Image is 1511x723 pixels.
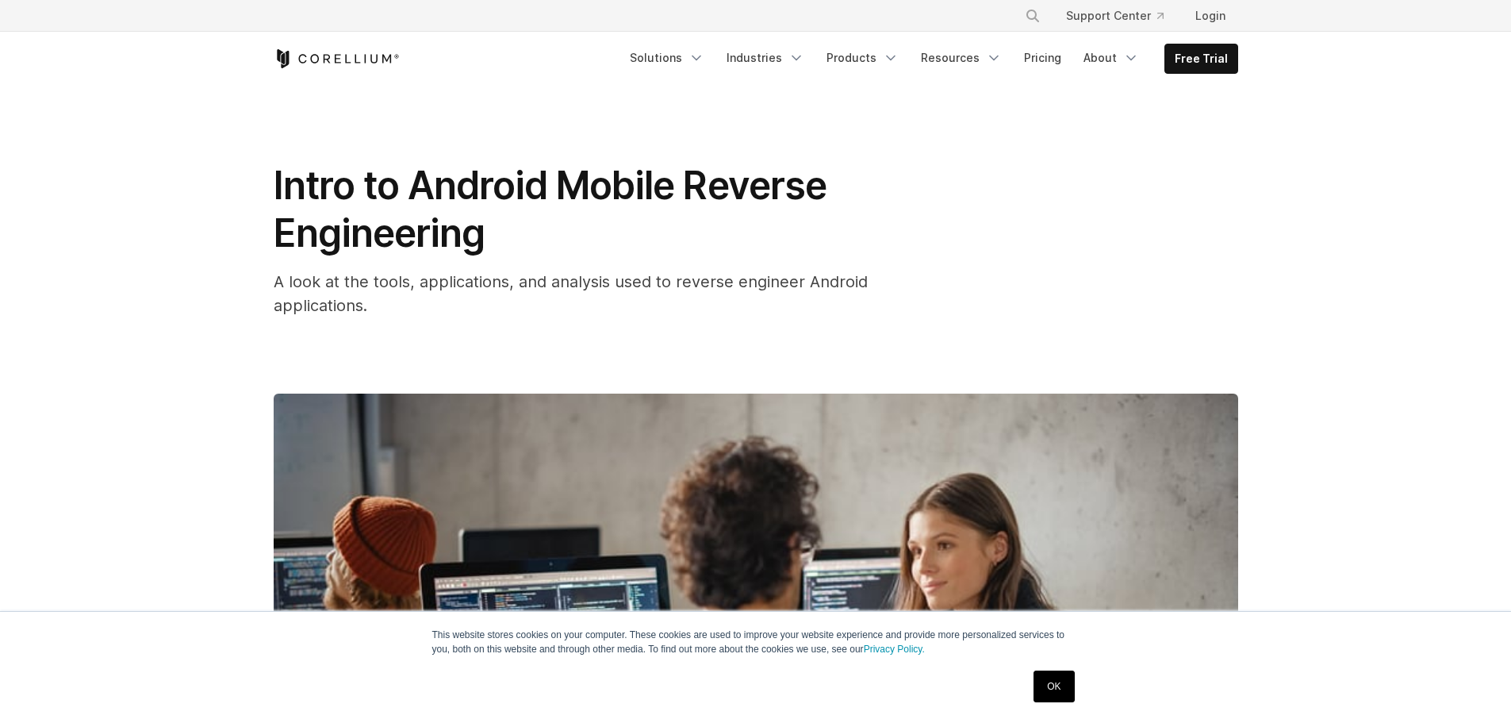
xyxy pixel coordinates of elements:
div: Navigation Menu [620,44,1238,74]
a: Industries [717,44,814,72]
div: Navigation Menu [1006,2,1238,30]
a: About [1074,44,1149,72]
span: A look at the tools, applications, and analysis used to reverse engineer Android applications. [274,272,868,315]
a: Privacy Policy. [864,644,925,655]
a: Products [817,44,908,72]
a: Resources [911,44,1011,72]
a: Free Trial [1165,44,1237,73]
a: Support Center [1053,2,1176,30]
a: Login [1183,2,1238,30]
button: Search [1018,2,1047,30]
a: OK [1034,671,1074,702]
a: Corellium Home [274,49,400,68]
p: This website stores cookies on your computer. These cookies are used to improve your website expe... [432,628,1080,656]
a: Solutions [620,44,714,72]
span: Intro to Android Mobile Reverse Engineering [274,162,826,256]
a: Pricing [1014,44,1071,72]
